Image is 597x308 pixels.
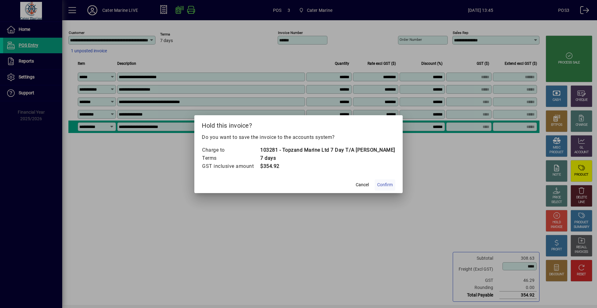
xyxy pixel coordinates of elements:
button: Cancel [352,179,372,191]
td: $354.92 [260,162,395,170]
span: Cancel [356,182,369,188]
td: 103281 - Topzand Marine Ltd 7 Day T/A [PERSON_NAME] [260,146,395,154]
td: 7 days [260,154,395,162]
p: Do you want to save the invoice to the accounts system? [202,134,395,141]
h2: Hold this invoice? [194,115,403,133]
span: Confirm [377,182,393,188]
button: Confirm [375,179,395,191]
td: Charge to [202,146,260,154]
td: GST inclusive amount [202,162,260,170]
td: Terms [202,154,260,162]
